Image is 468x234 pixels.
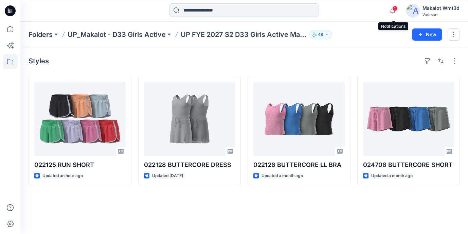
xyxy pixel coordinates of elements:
[363,160,454,170] p: 024706 BUTTERCORE SHORT
[412,28,442,41] button: New
[309,30,332,39] button: 48
[422,4,460,12] div: Makalot Wmt3d
[42,172,83,179] p: Updated an hour ago
[181,30,307,39] p: UP FYE 2027 S2 D33 Girls Active Makalot
[363,82,454,156] a: 024706 BUTTERCORE SHORT
[262,172,303,179] p: Updated a month ago
[392,6,398,11] span: 1
[152,172,183,179] p: Updated [DATE]
[34,160,126,170] p: 022125 RUN SHORT
[29,57,49,65] h4: Styles
[34,82,126,156] a: 022125 RUN SHORT
[144,82,235,156] a: 022128 BUTTERCORE DRESS
[144,160,235,170] p: 022128 BUTTERCORE DRESS
[253,82,345,156] a: 022126 BUTTERCORE LL BRA
[422,12,460,17] div: Walmart
[406,4,420,18] img: avatar
[29,30,53,39] a: Folders
[68,30,166,39] a: UP_Makalot - D33 Girls Active
[253,160,345,170] p: 022126 BUTTERCORE LL BRA
[371,172,413,179] p: Updated a month ago
[318,31,323,38] p: 48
